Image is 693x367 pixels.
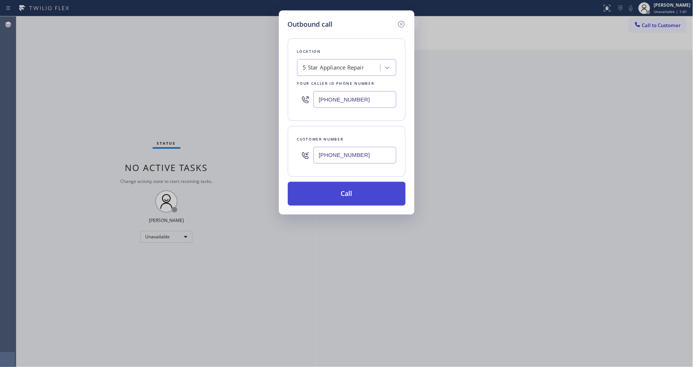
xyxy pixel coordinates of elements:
[297,80,396,87] div: Your caller id phone number
[313,147,396,164] input: (123) 456-7890
[303,64,364,72] div: 5 Star Appliance Repair
[297,135,396,143] div: Customer number
[288,19,333,29] h5: Outbound call
[288,182,406,206] button: Call
[297,48,396,55] div: Location
[313,91,396,108] input: (123) 456-7890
